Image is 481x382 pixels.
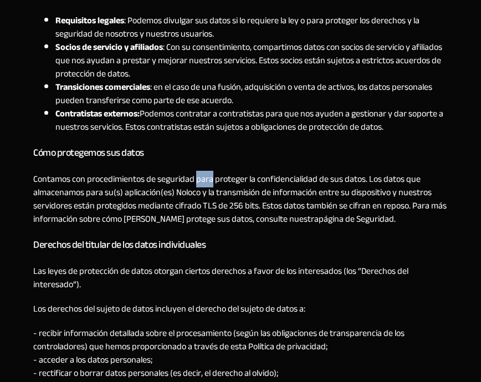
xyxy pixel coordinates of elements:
[33,365,278,381] font: - rectificar o borrar datos personales (es decir, el derecho al olvido);
[55,39,163,55] font: Socios de servicio y afiliados
[319,211,396,227] a: página de Seguridad.
[33,236,206,254] font: Derechos del titular de los datos individuales
[55,79,150,95] font: Transiciones comerciales
[55,12,419,42] font: : Podemos divulgar sus datos si lo requiere la ley o para proteger los derechos y la seguridad de...
[55,105,140,122] font: Contratistas externos:
[33,325,405,355] font: - recibir información detallada sobre el procesamiento (según las obligaciones de transparencia d...
[33,352,152,368] font: - acceder a los datos personales;
[55,79,432,109] font: : en el caso de una fusión, adquisición o venta de activos, los datos personales pueden transferi...
[33,144,144,162] font: Cómo protegemos sus datos
[33,171,447,227] font: Contamos con procedimientos de seguridad para proteger la confidencialidad de sus datos. Los dato...
[55,12,124,29] font: Requisitos legales
[33,263,408,293] font: Las leyes de protección de datos otorgan ciertos derechos a favor de los interesados ​​(los “Dere...
[33,300,305,317] font: Los derechos del sujeto de datos incluyen el derecho del sujeto de datos a:
[55,105,443,135] font: Podemos contratar a contratistas para que nos ayuden a gestionar y dar soporte a nuestros servici...
[55,39,442,82] font: : Con su consentimiento, compartimos datos con socios de servicio y afiliados que nos ayudan a pr...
